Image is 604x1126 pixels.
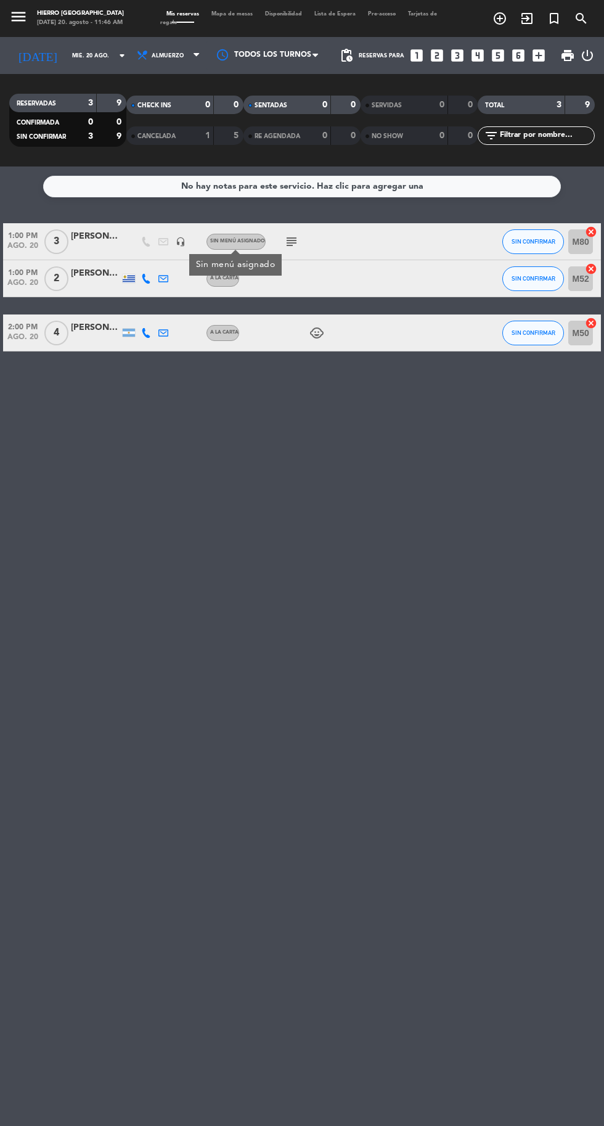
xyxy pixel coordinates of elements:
[37,18,124,28] div: [DATE] 20. agosto - 11:46 AM
[339,48,354,63] span: pending_actions
[3,279,43,293] span: ago. 20
[116,99,124,107] strong: 9
[322,131,327,140] strong: 0
[372,102,402,109] span: SERVIDAS
[359,52,404,59] span: Reservas para
[574,11,589,26] i: search
[205,131,210,140] strong: 1
[17,134,66,140] span: SIN CONFIRMAR
[17,120,59,126] span: CONFIRMADA
[234,101,241,109] strong: 0
[37,9,124,18] div: Hierro [GEOGRAPHIC_DATA]
[585,263,597,275] i: cancel
[585,226,597,238] i: cancel
[502,266,564,291] button: SIN CONFIRMAR
[181,179,423,194] div: No hay notas para este servicio. Haz clic para agregar una
[115,48,129,63] i: arrow_drop_down
[9,7,28,29] button: menu
[468,101,475,109] strong: 0
[557,101,561,109] strong: 3
[9,7,28,26] i: menu
[512,329,555,336] span: SIN CONFIRMAR
[585,317,597,329] i: cancel
[88,99,93,107] strong: 3
[137,102,171,109] span: CHECK INS
[44,321,68,345] span: 4
[9,43,66,68] i: [DATE]
[308,11,362,17] span: Lista de Espera
[492,11,507,26] i: add_circle_outline
[255,102,287,109] span: SENTADAS
[468,131,475,140] strong: 0
[259,11,308,17] span: Disponibilidad
[439,101,444,109] strong: 0
[116,118,124,126] strong: 0
[372,133,403,139] span: NO SHOW
[3,228,43,242] span: 1:00 PM
[3,333,43,347] span: ago. 20
[512,275,555,282] span: SIN CONFIRMAR
[44,229,68,254] span: 3
[580,48,595,63] i: power_settings_new
[520,11,534,26] i: exit_to_app
[409,47,425,64] i: looks_one
[210,276,239,281] span: A la carta
[439,131,444,140] strong: 0
[210,239,265,244] span: Sin menú asignado
[362,11,402,17] span: Pre-acceso
[152,52,184,59] span: Almuerzo
[470,47,486,64] i: looks_4
[449,47,465,64] i: looks_3
[205,101,210,109] strong: 0
[484,128,499,143] i: filter_list
[116,132,124,141] strong: 9
[309,326,324,340] i: child_care
[255,133,300,139] span: RE AGENDADA
[137,133,176,139] span: CANCELADA
[3,242,43,256] span: ago. 20
[351,131,358,140] strong: 0
[502,229,564,254] button: SIN CONFIRMAR
[580,37,595,74] div: LOG OUT
[3,319,43,333] span: 2:00 PM
[176,237,186,247] i: headset_mic
[585,101,592,109] strong: 9
[485,102,504,109] span: TOTAL
[71,321,120,335] div: [PERSON_NAME]
[499,129,594,142] input: Filtrar por nombre...
[490,47,506,64] i: looks_5
[351,101,358,109] strong: 0
[88,118,93,126] strong: 0
[560,48,575,63] span: print
[502,321,564,345] button: SIN CONFIRMAR
[547,11,561,26] i: turned_in_not
[531,47,547,64] i: add_box
[322,101,327,109] strong: 0
[234,131,241,140] strong: 5
[195,258,275,271] div: Sin menú asignado
[71,266,120,281] div: [PERSON_NAME]
[284,234,299,249] i: subject
[17,101,56,107] span: RESERVADAS
[3,265,43,279] span: 1:00 PM
[71,229,120,244] div: [PERSON_NAME]
[160,11,205,17] span: Mis reservas
[205,11,259,17] span: Mapa de mesas
[88,132,93,141] strong: 3
[510,47,526,64] i: looks_6
[429,47,445,64] i: looks_two
[44,266,68,291] span: 2
[210,330,239,335] span: A la carta
[512,238,555,245] span: SIN CONFIRMAR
